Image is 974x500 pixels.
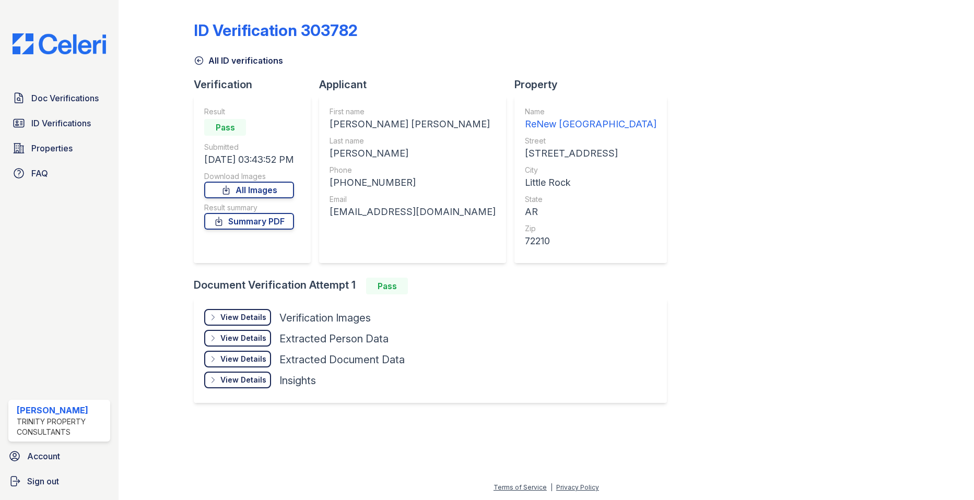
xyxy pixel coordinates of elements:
[4,471,114,492] a: Sign out
[494,483,547,491] a: Terms of Service
[204,119,246,136] div: Pass
[525,223,656,234] div: Zip
[194,21,358,40] div: ID Verification 303782
[31,92,99,104] span: Doc Verifications
[8,163,110,184] a: FAQ
[525,205,656,219] div: AR
[17,404,106,416] div: [PERSON_NAME]
[8,138,110,159] a: Properties
[27,450,60,462] span: Account
[220,354,266,364] div: View Details
[8,113,110,134] a: ID Verifications
[27,475,59,487] span: Sign out
[366,278,408,294] div: Pass
[4,33,114,54] img: CE_Logo_Blue-a8612792a0a2168367f1c8372b55b34899dd931a85d93a1a3d3e32e68fde9ad4.png
[220,375,266,385] div: View Details
[279,373,316,388] div: Insights
[330,106,496,117] div: First name
[204,213,294,230] a: Summary PDF
[194,278,675,294] div: Document Verification Attempt 1
[204,203,294,213] div: Result summary
[319,77,514,92] div: Applicant
[525,234,656,248] div: 72210
[525,194,656,205] div: State
[31,167,48,180] span: FAQ
[525,136,656,146] div: Street
[330,194,496,205] div: Email
[194,54,283,67] a: All ID verifications
[525,106,656,132] a: Name ReNew [GEOGRAPHIC_DATA]
[550,483,553,491] div: |
[8,88,110,109] a: Doc Verifications
[204,171,294,182] div: Download Images
[330,117,496,132] div: [PERSON_NAME] [PERSON_NAME]
[17,416,106,437] div: Trinity Property Consultants
[330,146,496,161] div: [PERSON_NAME]
[194,77,319,92] div: Verification
[220,312,266,323] div: View Details
[4,446,114,467] a: Account
[204,106,294,117] div: Result
[556,483,599,491] a: Privacy Policy
[330,175,496,190] div: [PHONE_NUMBER]
[204,142,294,152] div: Submitted
[279,331,389,346] div: Extracted Person Data
[525,106,656,117] div: Name
[279,311,371,325] div: Verification Images
[204,152,294,167] div: [DATE] 03:43:52 PM
[525,165,656,175] div: City
[525,146,656,161] div: [STREET_ADDRESS]
[525,117,656,132] div: ReNew [GEOGRAPHIC_DATA]
[31,117,91,129] span: ID Verifications
[204,182,294,198] a: All Images
[330,136,496,146] div: Last name
[279,352,405,367] div: Extracted Document Data
[220,333,266,343] div: View Details
[330,205,496,219] div: [EMAIL_ADDRESS][DOMAIN_NAME]
[525,175,656,190] div: Little Rock
[330,165,496,175] div: Phone
[514,77,675,92] div: Property
[31,142,73,154] span: Properties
